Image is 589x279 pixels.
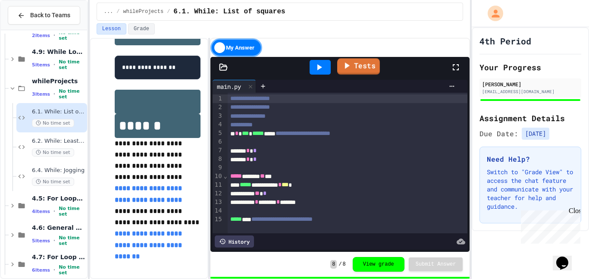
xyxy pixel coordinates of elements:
h2: Assignment Details [479,112,581,124]
span: No time set [59,30,85,41]
span: • [53,237,55,244]
div: 9 [213,163,223,172]
div: [EMAIL_ADDRESS][DOMAIN_NAME] [482,88,579,95]
div: 7 [213,146,223,155]
span: No time set [59,235,85,246]
a: Tests [337,58,380,75]
span: / [167,8,170,15]
span: 2 items [32,33,50,38]
span: 6.2. While: Least divisor [32,138,85,145]
button: Grade [128,23,155,34]
div: 14 [213,207,223,215]
span: 6.1. While: List of squares [32,108,85,116]
div: Chat with us now!Close [3,3,60,55]
span: Due Date: [479,129,518,139]
div: 1 [213,94,223,103]
span: [DATE] [522,128,549,140]
div: 2 [213,103,223,112]
span: 6.4. While: Jogging [32,167,85,174]
span: 6 items [32,267,50,273]
span: • [53,208,55,215]
span: 4.5: For Loops in Python [32,194,85,202]
span: / [338,261,341,268]
span: 3 items [32,91,50,97]
div: 4 [213,120,223,129]
div: main.py [213,82,245,91]
div: [PERSON_NAME] [482,80,579,88]
span: Fold line [223,172,228,179]
button: Back to Teams [8,6,80,25]
div: main.py [213,80,256,93]
h2: Your Progress [479,61,581,73]
span: 4.7: For Loop Practice [32,253,85,261]
span: No time set [59,206,85,217]
span: 4.6: General For Loops [32,224,85,232]
span: 5 items [32,238,50,244]
span: • [53,32,55,39]
button: Submit Answer [409,257,463,271]
div: 6 [213,138,223,146]
span: 5 items [32,62,50,68]
span: No time set [32,119,74,127]
span: • [53,266,55,273]
button: View grade [353,257,404,272]
button: Lesson [97,23,126,34]
div: 15 [213,215,223,224]
p: Switch to "Grade View" to access the chat feature and communicate with your teacher for help and ... [487,168,574,211]
span: No time set [59,88,85,100]
div: History [215,235,254,248]
span: Back to Teams [30,11,70,20]
div: 3 [213,112,223,120]
span: No time set [59,59,85,70]
div: 13 [213,198,223,207]
span: 6.1. While: List of squares [173,6,285,17]
h1: 4th Period [479,35,531,47]
iframe: chat widget [553,245,580,270]
span: ... [104,8,113,15]
div: 8 [213,155,223,163]
span: • [53,91,55,97]
span: / [116,8,119,15]
span: No time set [32,148,74,157]
span: whileProjects [32,77,85,85]
div: 12 [213,189,223,198]
iframe: chat widget [517,207,580,244]
div: 10 [213,172,223,181]
span: whileProjects [123,8,164,15]
span: 8 [330,260,337,269]
span: 4 items [32,209,50,214]
div: 11 [213,181,223,189]
span: No time set [32,178,74,186]
div: My Account [479,3,505,23]
span: 4.9: While Loops [32,48,85,56]
span: • [53,61,55,68]
div: 5 [213,129,223,138]
span: Submit Answer [416,261,456,268]
span: No time set [59,264,85,276]
span: 8 [343,261,346,268]
h3: Need Help? [487,154,574,164]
